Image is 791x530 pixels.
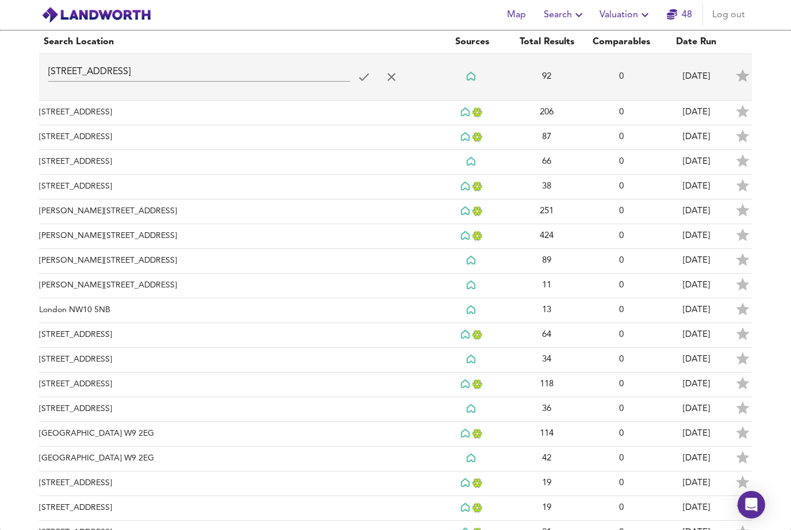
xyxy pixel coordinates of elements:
[472,206,484,216] img: Land Registry
[466,280,478,291] img: Rightmove
[509,298,584,323] td: 13
[472,429,484,439] img: Land Registry
[466,453,478,464] img: Rightmove
[509,447,584,471] td: 42
[460,478,472,489] img: Rightmove
[460,206,472,217] img: Rightmove
[509,199,584,224] td: 251
[509,471,584,496] td: 19
[472,379,484,389] img: Land Registry
[544,7,586,23] span: Search
[39,471,435,496] td: [STREET_ADDRESS]
[509,249,584,274] td: 89
[502,7,530,23] span: Map
[584,125,659,150] td: 0
[39,274,435,298] td: [PERSON_NAME][STREET_ADDRESS]
[498,3,535,26] button: Map
[663,35,729,49] div: Date Run
[466,156,478,167] img: Rightmove
[39,30,435,54] th: Search Location
[472,503,484,513] img: Land Registry
[659,101,734,125] td: [DATE]
[659,422,734,447] td: [DATE]
[659,372,734,397] td: [DATE]
[39,323,435,348] td: [STREET_ADDRESS]
[509,274,584,298] td: 11
[509,372,584,397] td: 118
[659,175,734,199] td: [DATE]
[584,199,659,224] td: 0
[584,150,659,175] td: 0
[659,125,734,150] td: [DATE]
[472,107,484,117] img: Land Registry
[584,496,659,521] td: 0
[460,379,472,390] img: Rightmove
[659,224,734,249] td: [DATE]
[439,35,505,49] div: Sources
[39,224,435,249] td: [PERSON_NAME][STREET_ADDRESS]
[509,348,584,372] td: 34
[460,132,472,143] img: Rightmove
[584,175,659,199] td: 0
[39,175,435,199] td: [STREET_ADDRESS]
[659,447,734,471] td: [DATE]
[659,471,734,496] td: [DATE]
[584,298,659,323] td: 0
[509,224,584,249] td: 424
[509,422,584,447] td: 114
[712,7,745,23] span: Log out
[466,71,478,82] img: Rightmove
[738,491,765,519] div: Open Intercom Messenger
[39,397,435,422] td: [STREET_ADDRESS]
[472,478,484,488] img: Land Registry
[472,231,484,241] img: Land Registry
[509,101,584,125] td: 206
[659,274,734,298] td: [DATE]
[466,404,478,414] img: Rightmove
[589,35,654,49] div: Comparables
[659,298,734,323] td: [DATE]
[472,132,484,142] img: Land Registry
[39,298,435,323] td: London NW10 5NB
[661,3,698,26] button: 48
[514,35,579,49] div: Total Results
[39,496,435,521] td: [STREET_ADDRESS]
[509,175,584,199] td: 38
[39,447,435,471] td: [GEOGRAPHIC_DATA] W9 2EG
[659,150,734,175] td: [DATE]
[584,274,659,298] td: 0
[584,54,659,101] td: 0
[39,101,435,125] td: [STREET_ADDRESS]
[659,496,734,521] td: [DATE]
[460,428,472,439] img: Rightmove
[39,249,435,274] td: [PERSON_NAME][STREET_ADDRESS]
[466,255,478,266] img: Rightmove
[584,101,659,125] td: 0
[659,397,734,422] td: [DATE]
[584,348,659,372] td: 0
[460,329,472,340] img: Rightmove
[472,330,484,340] img: Land Registry
[659,199,734,224] td: [DATE]
[595,3,656,26] button: Valuation
[509,323,584,348] td: 64
[584,397,659,422] td: 0
[39,125,435,150] td: [STREET_ADDRESS]
[460,502,472,513] img: Rightmove
[472,182,484,191] img: Land Registry
[708,3,750,26] button: Log out
[39,199,435,224] td: [PERSON_NAME][STREET_ADDRESS]
[539,3,590,26] button: Search
[460,181,472,192] img: Rightmove
[509,54,584,101] td: 92
[600,7,652,23] span: Valuation
[466,305,478,316] img: Rightmove
[509,150,584,175] td: 66
[460,107,472,118] img: Rightmove
[39,422,435,447] td: [GEOGRAPHIC_DATA] W9 2EG
[39,372,435,397] td: [STREET_ADDRESS]
[460,231,472,241] img: Rightmove
[584,323,659,348] td: 0
[509,125,584,150] td: 87
[509,397,584,422] td: 36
